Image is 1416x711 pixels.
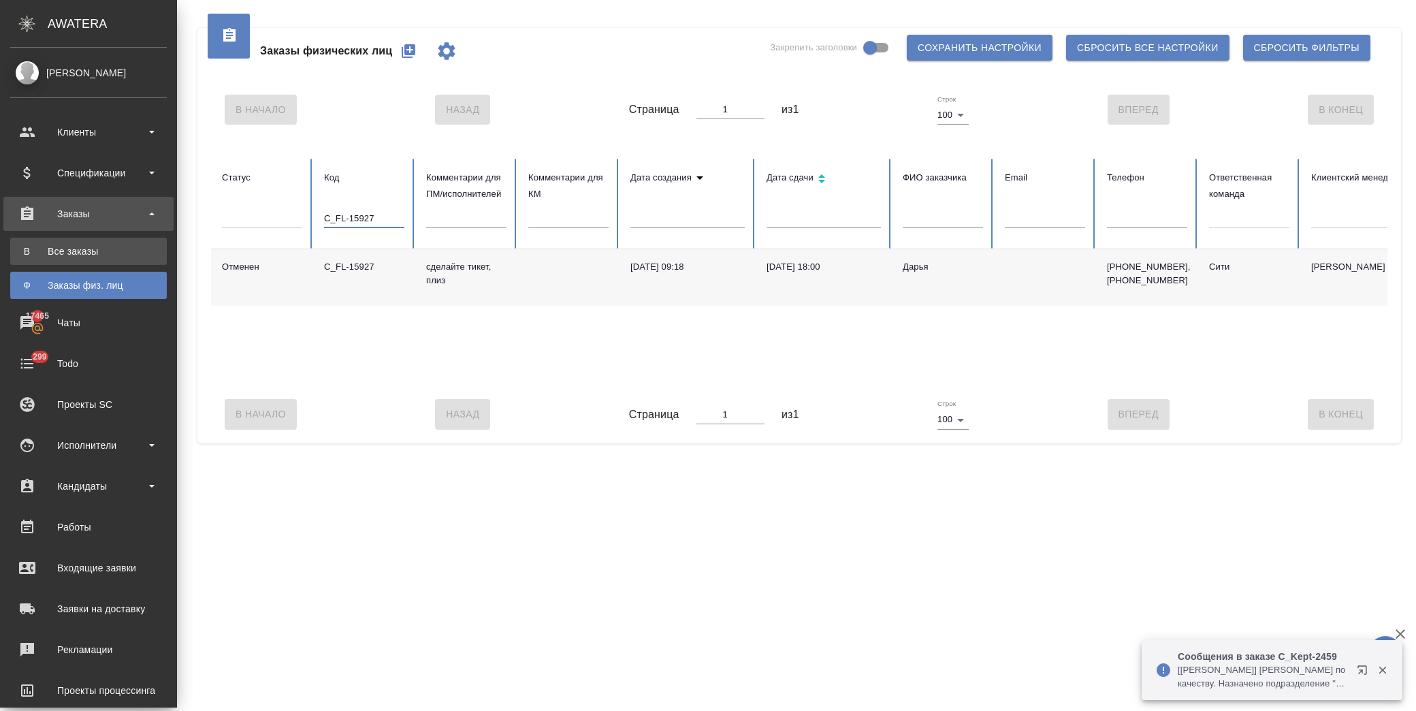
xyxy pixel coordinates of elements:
[426,260,506,287] p: сделайте тикет, плиз
[1005,170,1085,186] div: Email
[907,35,1052,61] button: Сохранить настройки
[1178,663,1348,691] p: [[PERSON_NAME]] [PERSON_NAME] по качеству. Назначено подразделение "Прямая загрузка (шаблонные до...
[10,122,167,142] div: Клиенты
[392,35,425,67] button: Создать
[426,170,506,202] div: Комментарии для ПМ/исполнителей
[222,260,302,274] div: Отменен
[10,558,167,578] div: Входящие заявки
[1368,664,1396,676] button: Закрыть
[767,260,881,274] div: [DATE] 18:00
[937,410,969,429] div: 100
[17,279,160,292] div: Заказы физ. лиц
[782,407,799,423] span: из 1
[1077,39,1219,57] span: Сбросить все настройки
[10,272,167,299] a: ФЗаказы физ. лиц
[1178,650,1348,663] p: Сообщения в заказе C_Kept-2459
[1209,170,1289,202] div: Ответственная команда
[3,306,174,340] a: 17465Чаты
[629,407,679,423] span: Страница
[3,674,174,708] a: Проекты процессинга
[903,170,983,186] div: ФИО заказчика
[937,106,969,125] div: 100
[937,400,956,407] label: Строк
[1349,657,1381,689] button: Открыть в новой вкладке
[1368,636,1402,670] button: 🙏
[3,592,174,626] a: Заявки на доставку
[10,476,167,496] div: Кандидаты
[3,551,174,585] a: Входящие заявки
[3,633,174,667] a: Рекламации
[10,65,167,80] div: [PERSON_NAME]
[3,510,174,544] a: Работы
[1107,260,1187,287] p: [PHONE_NUMBER], [PHONE_NUMBER]
[937,96,956,103] label: Строк
[10,394,167,415] div: Проекты SC
[10,238,167,265] a: ВВсе заказы
[1254,39,1359,57] span: Сбросить фильтры
[10,204,167,224] div: Заказы
[10,353,167,374] div: Todo
[3,347,174,381] a: 299Todo
[17,244,160,258] div: Все заказы
[1107,170,1187,186] div: Телефон
[630,170,745,186] div: Сортировка
[1209,260,1289,274] div: Сити
[528,170,609,202] div: Комментарии для КМ
[324,260,404,274] div: C_FL-15927
[903,260,983,274] div: Дарья
[10,639,167,660] div: Рекламации
[324,170,404,186] div: Код
[260,43,392,59] span: Заказы физических лиц
[767,170,881,189] div: Сортировка
[630,260,745,274] div: [DATE] 09:18
[10,517,167,537] div: Работы
[222,170,302,186] div: Статус
[10,435,167,456] div: Исполнители
[10,313,167,333] div: Чаты
[3,388,174,422] a: Проекты SC
[770,41,857,54] span: Закрепить заголовки
[1243,35,1370,61] button: Сбросить фильтры
[918,39,1042,57] span: Сохранить настройки
[48,10,177,37] div: AWATERA
[25,350,55,364] span: 299
[10,599,167,619] div: Заявки на доставку
[629,101,679,118] span: Страница
[18,309,57,323] span: 17465
[1066,35,1229,61] button: Сбросить все настройки
[10,163,167,183] div: Спецификации
[782,101,799,118] span: из 1
[10,680,167,701] div: Проекты процессинга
